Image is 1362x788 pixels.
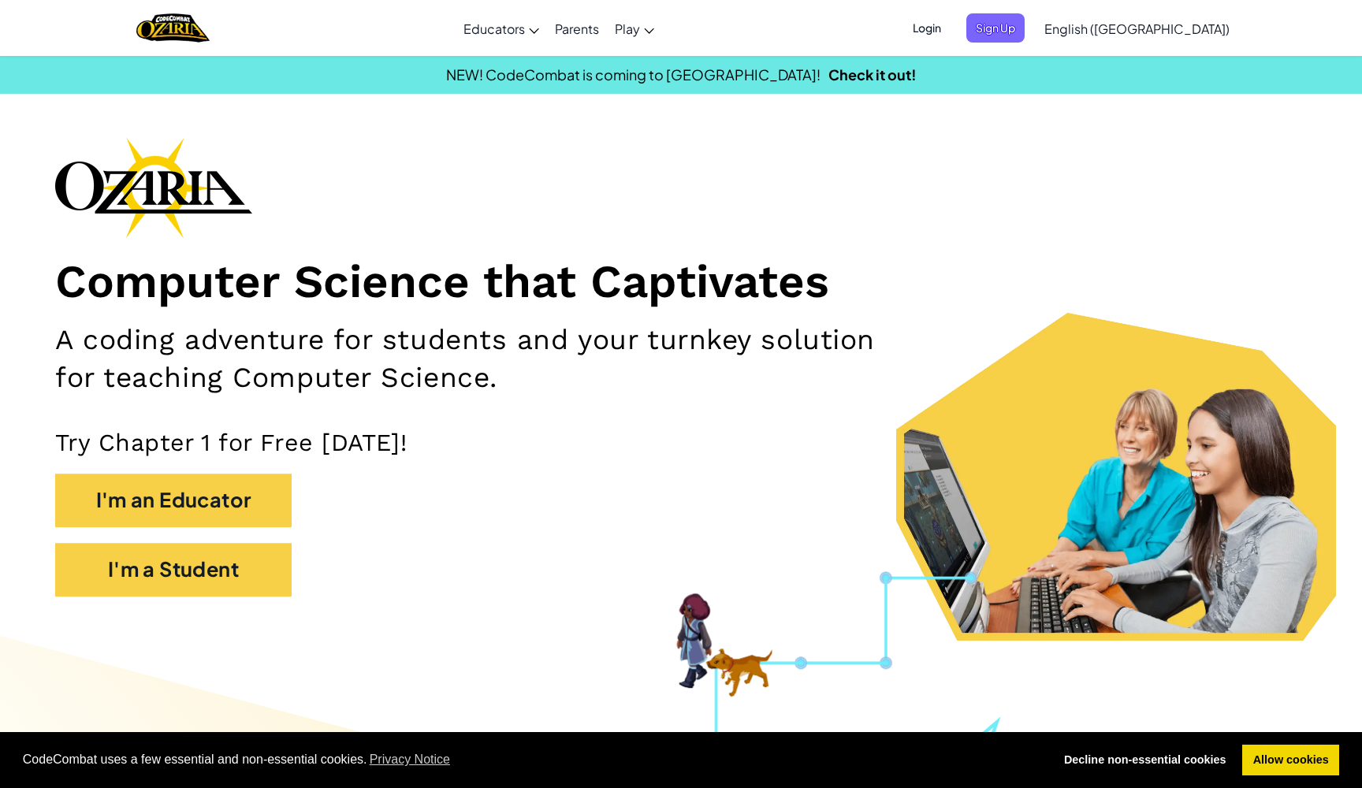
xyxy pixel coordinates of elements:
img: Home [136,12,210,44]
button: I'm a Student [55,543,292,597]
a: Ozaria by CodeCombat logo [136,12,210,44]
a: learn more about cookies [367,748,453,771]
a: Play [607,7,662,50]
button: I'm an Educator [55,474,292,527]
a: English ([GEOGRAPHIC_DATA]) [1036,7,1237,50]
span: English ([GEOGRAPHIC_DATA]) [1044,20,1230,37]
span: NEW! CodeCombat is coming to [GEOGRAPHIC_DATA]! [446,65,821,84]
span: Educators [463,20,525,37]
a: Check it out! [828,65,917,84]
button: Login [903,13,951,43]
a: Parents [547,7,607,50]
span: Play [615,20,640,37]
span: CodeCombat uses a few essential and non-essential cookies. [23,748,1041,771]
p: Try Chapter 1 for Free [DATE]! [55,428,1307,458]
button: Sign Up [966,13,1025,43]
a: allow cookies [1242,745,1339,776]
img: Ozaria branding logo [55,137,252,238]
h2: A coding adventure for students and your turnkey solution for teaching Computer Science. [55,321,894,396]
h1: Computer Science that Captivates [55,254,1307,310]
a: deny cookies [1053,745,1237,776]
a: Educators [456,7,547,50]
